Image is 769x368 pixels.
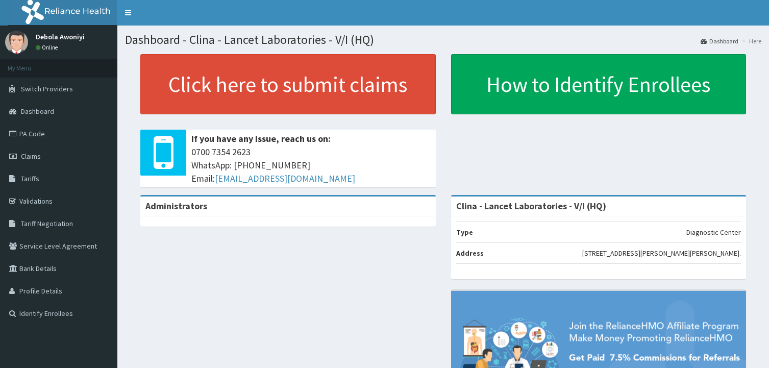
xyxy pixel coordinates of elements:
[582,248,741,258] p: [STREET_ADDRESS][PERSON_NAME][PERSON_NAME].
[145,200,207,212] b: Administrators
[739,37,761,45] li: Here
[215,173,355,184] a: [EMAIL_ADDRESS][DOMAIN_NAME]
[191,145,431,185] span: 0700 7354 2623 WhatsApp: [PHONE_NUMBER] Email:
[456,249,484,258] b: Address
[701,37,738,45] a: Dashboard
[21,219,73,228] span: Tariff Negotiation
[686,227,741,237] p: Diagnostic Center
[5,31,28,54] img: User Image
[21,152,41,161] span: Claims
[451,54,747,114] a: How to Identify Enrollees
[125,33,761,46] h1: Dashboard - Clina - Lancet Laboratories - V/I (HQ)
[36,44,60,51] a: Online
[191,133,331,144] b: If you have any issue, reach us on:
[21,84,73,93] span: Switch Providers
[140,54,436,114] a: Click here to submit claims
[36,33,85,40] p: Debola Awoniyi
[21,107,54,116] span: Dashboard
[456,228,473,237] b: Type
[21,174,39,183] span: Tariffs
[456,200,606,212] strong: Clina - Lancet Laboratories - V/I (HQ)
